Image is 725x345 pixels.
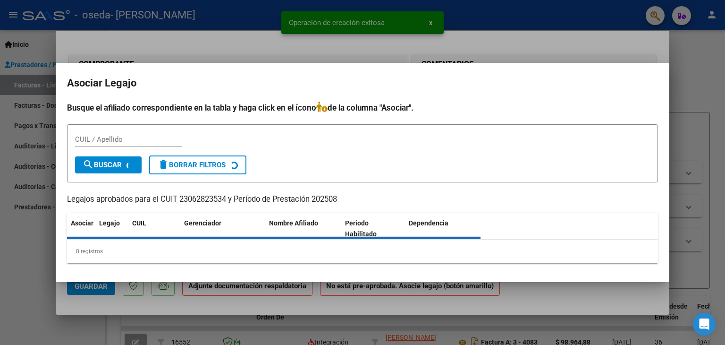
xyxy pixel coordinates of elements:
[67,102,658,114] h4: Busque el afiliado correspondiente en la tabla y haga click en el ícono de la columna "Asociar".
[405,213,481,244] datatable-header-cell: Dependencia
[269,219,318,227] span: Nombre Afiliado
[95,213,128,244] datatable-header-cell: Legajo
[409,219,448,227] span: Dependencia
[184,219,221,227] span: Gerenciador
[67,194,658,206] p: Legajos aprobados para el CUIT 23062823534 y Período de Prestación 202508
[99,219,120,227] span: Legajo
[67,240,658,263] div: 0 registros
[75,156,142,173] button: Buscar
[71,219,93,227] span: Asociar
[149,155,246,174] button: Borrar Filtros
[345,219,377,238] span: Periodo Habilitado
[341,213,405,244] datatable-header-cell: Periodo Habilitado
[265,213,341,244] datatable-header-cell: Nombre Afiliado
[83,159,94,170] mat-icon: search
[83,161,122,169] span: Buscar
[67,74,658,92] h2: Asociar Legajo
[158,159,169,170] mat-icon: delete
[128,213,180,244] datatable-header-cell: CUIL
[693,313,716,336] div: Open Intercom Messenger
[158,161,226,169] span: Borrar Filtros
[180,213,265,244] datatable-header-cell: Gerenciador
[67,213,95,244] datatable-header-cell: Asociar
[132,219,146,227] span: CUIL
